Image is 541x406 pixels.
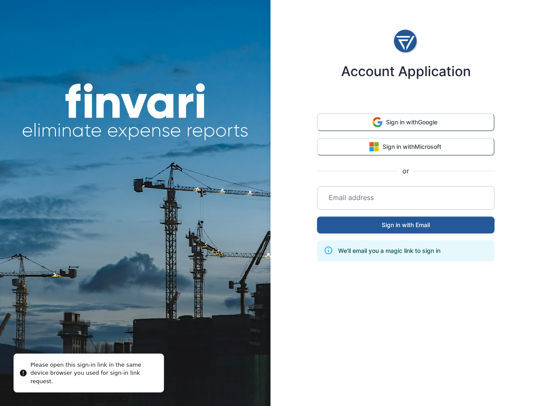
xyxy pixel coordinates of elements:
[30,361,157,386] div: Please open this sign-in link in the same device browser you used for sign-in link request.
[317,138,495,156] button: Sign in withMicrosoft
[341,63,471,80] h4: Account Application
[338,243,440,259] div: We'll email you a magic link to sign in
[22,83,249,141] img: finvari headline
[398,166,413,176] span: or
[317,113,495,131] button: Sign in withGoogle
[317,217,495,233] button: Sign in with Email
[393,26,418,57] img: logo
